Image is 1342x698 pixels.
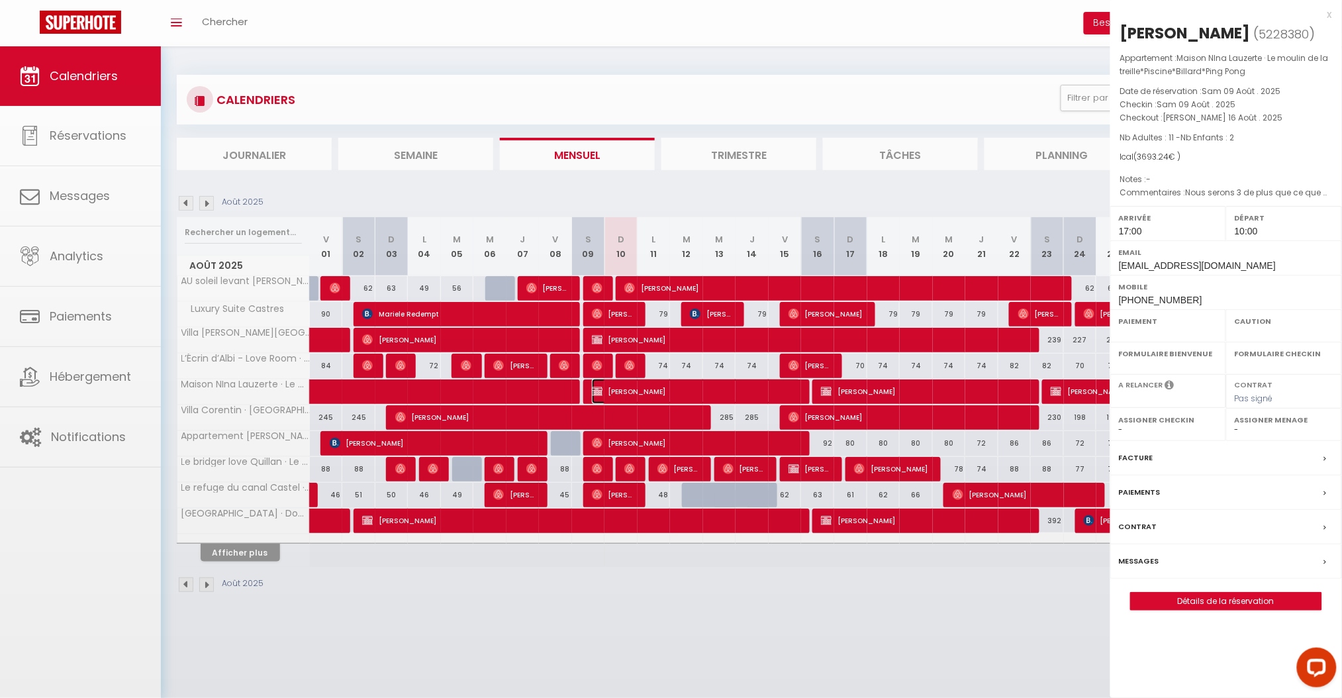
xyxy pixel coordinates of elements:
[1119,280,1333,293] label: Mobile
[1120,173,1332,186] p: Notes :
[1119,226,1142,236] span: 17:00
[1259,26,1310,42] span: 5228380
[1119,451,1153,465] label: Facture
[1147,174,1151,185] span: -
[1120,151,1332,164] div: Ical
[1119,485,1161,499] label: Paiements
[1119,211,1218,224] label: Arrivée
[1235,347,1333,360] label: Formulaire Checkin
[1134,151,1181,162] span: ( € )
[1254,25,1316,43] span: ( )
[1157,99,1236,110] span: Sam 09 Août . 2025
[1130,592,1322,611] button: Détails de la réservation
[1120,85,1332,98] p: Date de réservation :
[1119,295,1202,305] span: [PHONE_NUMBER]
[1119,260,1276,271] span: [EMAIL_ADDRESS][DOMAIN_NAME]
[1119,554,1159,568] label: Messages
[1120,23,1251,44] div: [PERSON_NAME]
[1120,111,1332,125] p: Checkout :
[1235,379,1273,388] label: Contrat
[1120,186,1332,199] p: Commentaires :
[1119,520,1157,534] label: Contrat
[1120,132,1235,143] span: Nb Adultes : 11 -
[1286,642,1342,698] iframe: LiveChat chat widget
[1119,315,1218,328] label: Paiement
[1235,393,1273,404] span: Pas signé
[1137,151,1169,162] span: 3693.24
[1165,379,1174,394] i: Sélectionner OUI si vous souhaiter envoyer les séquences de messages post-checkout
[1119,413,1218,426] label: Assigner Checkin
[1120,52,1329,77] span: Maison NIna Lauzerte · Le moulin de la treille*Piscine*Billard*Ping Pong
[1235,226,1258,236] span: 10:00
[1235,413,1333,426] label: Assigner Menage
[1131,593,1321,610] a: Détails de la réservation
[1202,85,1281,97] span: Sam 09 Août . 2025
[1119,347,1218,360] label: Formulaire Bienvenue
[1235,211,1333,224] label: Départ
[1110,7,1332,23] div: x
[1119,379,1163,391] label: A relancer
[1181,132,1235,143] span: Nb Enfants : 2
[1235,315,1333,328] label: Caution
[1163,112,1283,123] span: [PERSON_NAME] 16 Août . 2025
[1120,52,1332,78] p: Appartement :
[1120,98,1332,111] p: Checkin :
[1119,246,1333,259] label: Email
